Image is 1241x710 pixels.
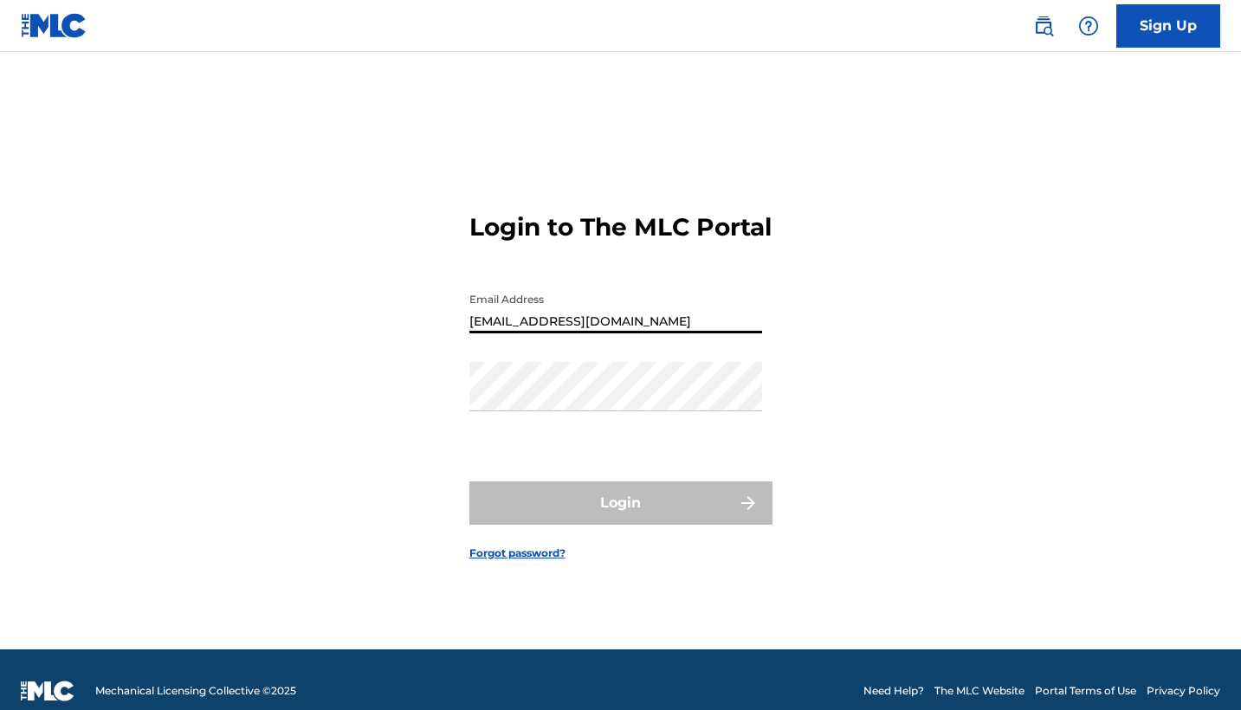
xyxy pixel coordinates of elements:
a: Portal Terms of Use [1035,683,1136,699]
img: MLC Logo [21,13,87,38]
img: help [1078,16,1099,36]
div: Help [1071,9,1106,43]
span: Mechanical Licensing Collective © 2025 [95,683,296,699]
a: Sign Up [1116,4,1220,48]
a: The MLC Website [934,683,1024,699]
a: Need Help? [863,683,924,699]
a: Forgot password? [469,545,566,561]
a: Public Search [1026,9,1061,43]
img: logo [21,681,74,701]
a: Privacy Policy [1147,683,1220,699]
h3: Login to The MLC Portal [469,212,772,242]
img: search [1033,16,1054,36]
